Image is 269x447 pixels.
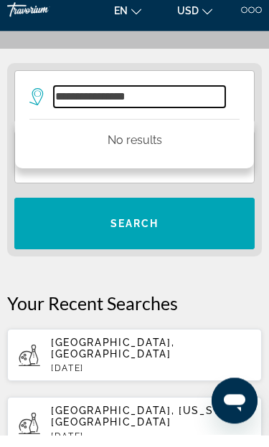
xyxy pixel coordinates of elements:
button: Change currency [170,12,220,33]
button: Change language [107,12,148,33]
button: [GEOGRAPHIC_DATA], [GEOGRAPHIC_DATA][DATE] [7,340,262,394]
button: Date: Sep 20, 2025 [29,143,240,195]
p: No results [29,143,240,163]
iframe: Button to launch messaging window [212,390,258,436]
p: Your Recent Searches [7,304,262,326]
div: Search widget [14,82,255,261]
span: en [114,17,128,29]
p: [DATE] [51,375,250,385]
span: Search [110,230,159,241]
span: [GEOGRAPHIC_DATA], [GEOGRAPHIC_DATA] [51,349,174,372]
span: USD [177,17,199,29]
button: Search [14,210,255,261]
span: [GEOGRAPHIC_DATA], [US_STATE], [GEOGRAPHIC_DATA] [51,417,249,440]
